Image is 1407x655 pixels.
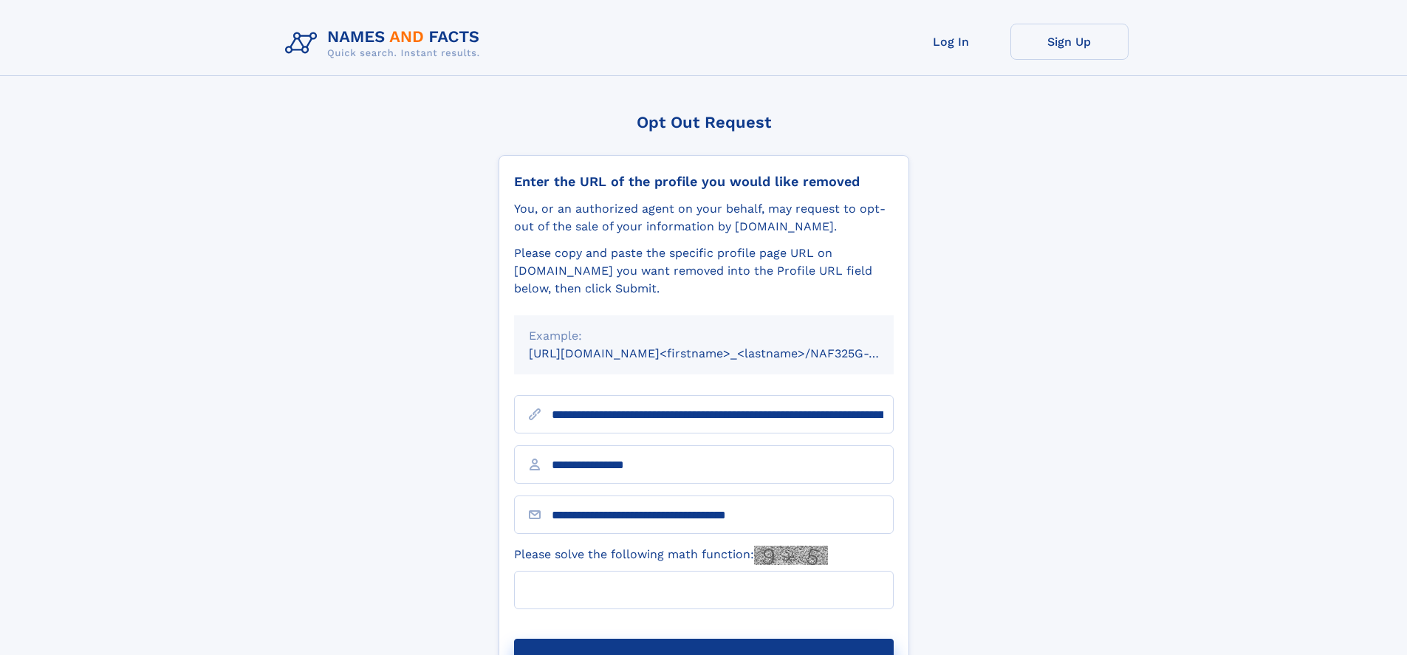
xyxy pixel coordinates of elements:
[1010,24,1129,60] a: Sign Up
[514,546,828,565] label: Please solve the following math function:
[279,24,492,64] img: Logo Names and Facts
[529,346,922,360] small: [URL][DOMAIN_NAME]<firstname>_<lastname>/NAF325G-xxxxxxxx
[514,200,894,236] div: You, or an authorized agent on your behalf, may request to opt-out of the sale of your informatio...
[514,244,894,298] div: Please copy and paste the specific profile page URL on [DOMAIN_NAME] you want removed into the Pr...
[499,113,909,131] div: Opt Out Request
[892,24,1010,60] a: Log In
[514,174,894,190] div: Enter the URL of the profile you would like removed
[529,327,879,345] div: Example:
